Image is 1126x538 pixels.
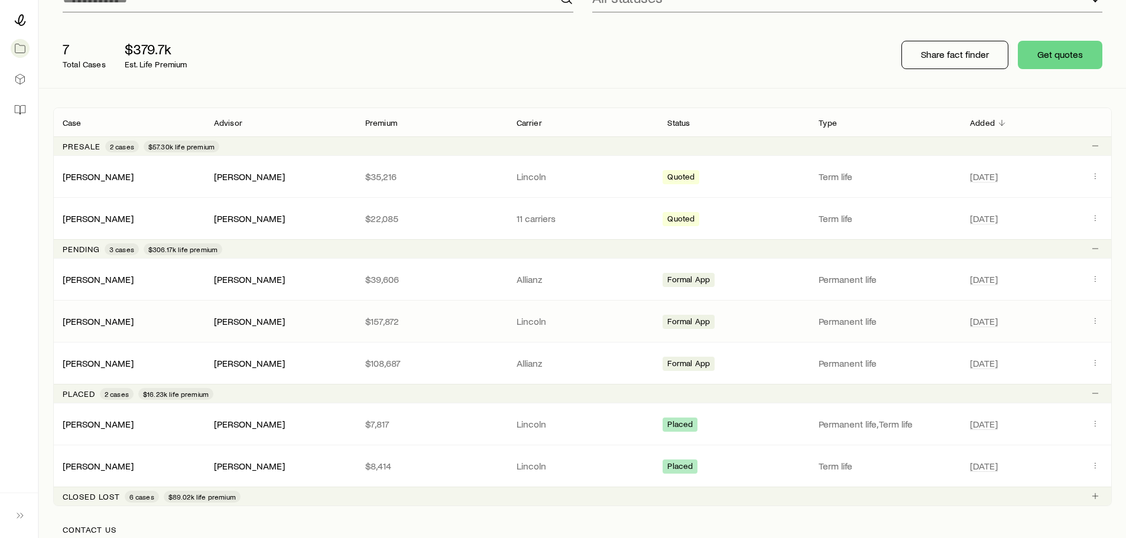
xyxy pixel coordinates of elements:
[667,419,693,432] span: Placed
[125,41,187,57] p: $379.7k
[970,118,995,128] p: Added
[63,41,106,57] p: 7
[214,460,285,472] div: [PERSON_NAME]
[819,213,951,224] p: Term life
[168,492,236,501] span: $89.02k life premium
[970,315,998,327] span: [DATE]
[970,357,998,369] span: [DATE]
[129,492,154,501] span: 6 cases
[517,273,649,285] p: Allianz
[365,213,498,224] p: $22,085
[819,418,951,430] p: Permanent life, Term life
[365,118,397,128] p: Premium
[819,118,837,128] p: Type
[970,418,998,430] span: [DATE]
[819,315,951,327] p: Permanent life
[667,275,710,287] span: Formal App
[819,273,951,285] p: Permanent life
[148,244,218,254] span: $306.17k life premium
[63,460,134,472] div: [PERSON_NAME]
[667,317,710,329] span: Formal App
[63,315,134,327] a: [PERSON_NAME]
[214,171,285,183] div: [PERSON_NAME]
[214,418,285,431] div: [PERSON_NAME]
[63,389,95,399] p: Placed
[63,142,100,151] p: Presale
[970,171,998,182] span: [DATE]
[921,48,989,60] p: Share fact finder
[63,418,134,431] div: [PERSON_NAME]
[109,244,134,254] span: 3 cases
[63,60,106,69] p: Total Cases
[63,273,134,285] a: [PERSON_NAME]
[667,461,693,474] span: Placed
[214,273,285,286] div: [PERSON_NAME]
[517,315,649,327] p: Lincoln
[365,171,498,182] p: $35,216
[53,107,1112,506] div: Client cases
[970,213,998,224] span: [DATE]
[365,273,498,285] p: $39,606
[63,357,134,370] div: [PERSON_NAME]
[63,492,120,501] p: Closed lost
[63,213,134,225] div: [PERSON_NAME]
[105,389,129,399] span: 2 cases
[63,460,134,471] a: [PERSON_NAME]
[517,418,649,430] p: Lincoln
[819,171,951,182] p: Term life
[667,214,695,226] span: Quoted
[214,118,242,128] p: Advisor
[214,213,285,225] div: [PERSON_NAME]
[63,418,134,429] a: [PERSON_NAME]
[214,315,285,328] div: [PERSON_NAME]
[214,357,285,370] div: [PERSON_NAME]
[667,118,690,128] p: Status
[517,171,649,182] p: Lincoln
[63,171,134,183] div: [PERSON_NAME]
[63,213,134,224] a: [PERSON_NAME]
[517,118,542,128] p: Carrier
[970,273,998,285] span: [DATE]
[365,357,498,369] p: $108,687
[143,389,209,399] span: $16.23k life premium
[517,460,649,472] p: Lincoln
[125,60,187,69] p: Est. Life Premium
[819,357,951,369] p: Permanent life
[63,525,1102,534] p: Contact us
[517,357,649,369] p: Allianz
[667,172,695,184] span: Quoted
[63,118,82,128] p: Case
[970,460,998,472] span: [DATE]
[148,142,215,151] span: $57.30k life premium
[63,244,100,254] p: Pending
[1018,41,1102,69] button: Get quotes
[63,315,134,328] div: [PERSON_NAME]
[667,358,710,371] span: Formal App
[110,142,134,151] span: 2 cases
[365,418,498,430] p: $7,817
[517,213,649,224] p: 11 carriers
[819,460,951,472] p: Term life
[63,273,134,286] div: [PERSON_NAME]
[365,315,498,327] p: $157,872
[63,171,134,182] a: [PERSON_NAME]
[901,41,1008,69] button: Share fact finder
[365,460,498,472] p: $8,414
[63,357,134,369] a: [PERSON_NAME]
